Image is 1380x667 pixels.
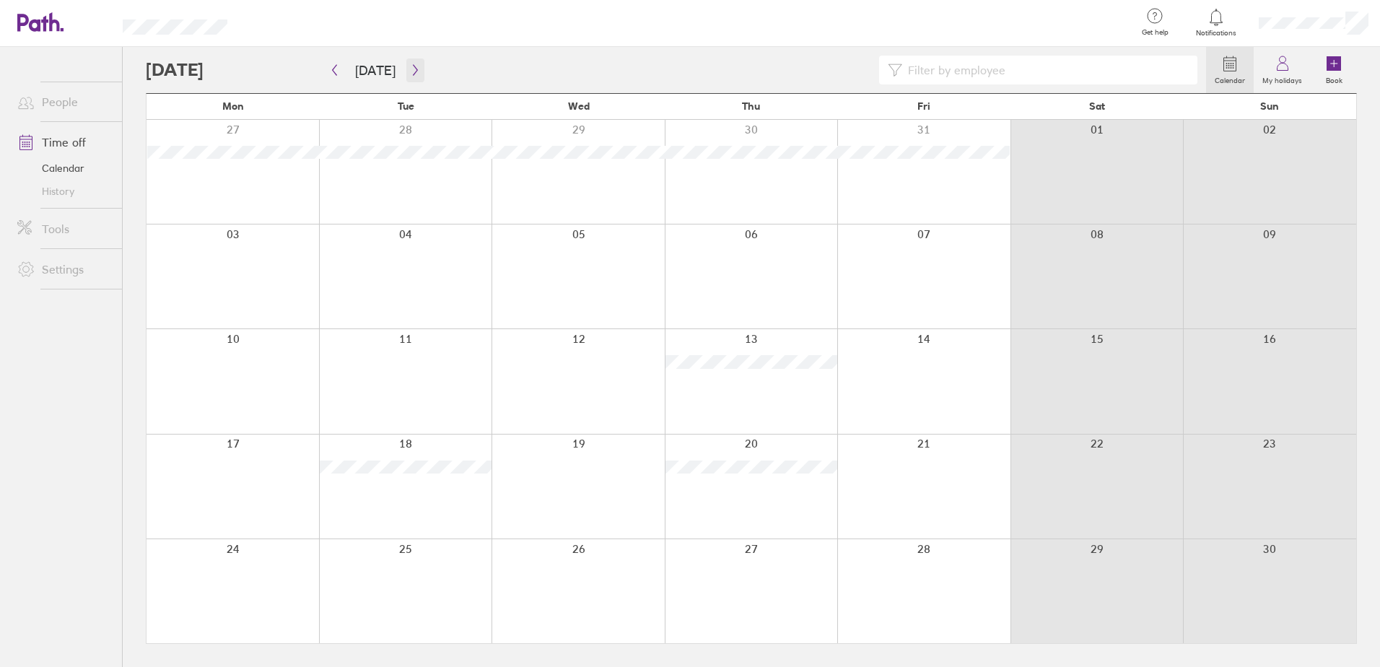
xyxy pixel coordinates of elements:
[568,100,590,112] span: Wed
[6,157,122,180] a: Calendar
[1206,72,1254,85] label: Calendar
[1317,72,1351,85] label: Book
[6,180,122,203] a: History
[1254,72,1311,85] label: My holidays
[1132,28,1179,37] span: Get help
[742,100,760,112] span: Thu
[902,56,1189,84] input: Filter by employee
[6,87,122,116] a: People
[1193,29,1240,38] span: Notifications
[344,58,407,82] button: [DATE]
[1206,47,1254,93] a: Calendar
[1089,100,1105,112] span: Sat
[398,100,414,112] span: Tue
[222,100,244,112] span: Mon
[1254,47,1311,93] a: My holidays
[6,214,122,243] a: Tools
[6,255,122,284] a: Settings
[917,100,930,112] span: Fri
[1311,47,1357,93] a: Book
[6,128,122,157] a: Time off
[1193,7,1240,38] a: Notifications
[1260,100,1279,112] span: Sun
